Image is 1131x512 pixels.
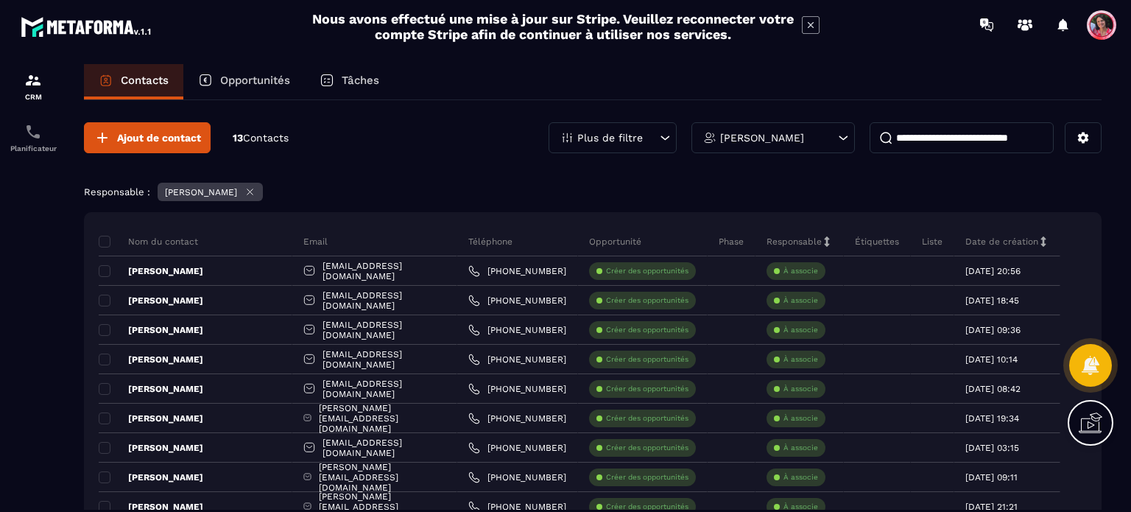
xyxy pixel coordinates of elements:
p: 13 [233,131,289,145]
p: Email [303,236,328,248]
p: À associe [783,384,818,394]
img: logo [21,13,153,40]
p: Tâches [342,74,379,87]
p: CRM [4,93,63,101]
p: [DATE] 19:34 [965,413,1019,424]
p: Phase [719,236,744,248]
p: Créer des opportunités [606,384,688,394]
p: [PERSON_NAME] [99,471,203,483]
p: Plus de filtre [577,133,643,143]
a: [PHONE_NUMBER] [468,295,566,306]
p: Créer des opportunités [606,502,688,512]
a: Tâches [305,64,394,99]
p: [DATE] 10:14 [965,354,1018,365]
p: Responsable [767,236,822,248]
p: [PERSON_NAME] [99,442,203,454]
p: Créer des opportunités [606,295,688,306]
p: [PERSON_NAME] [99,354,203,365]
p: [DATE] 08:42 [965,384,1021,394]
p: [DATE] 09:36 [965,325,1021,335]
p: [DATE] 21:21 [965,502,1018,512]
a: [PHONE_NUMBER] [468,354,566,365]
p: À associe [783,502,818,512]
button: Ajout de contact [84,122,211,153]
a: [PHONE_NUMBER] [468,471,566,483]
p: À associe [783,443,818,453]
span: Contacts [243,132,289,144]
p: [PERSON_NAME] [99,324,203,336]
p: Responsable : [84,186,150,197]
p: Créer des opportunités [606,413,688,424]
h2: Nous avons effectué une mise à jour sur Stripe. Veuillez reconnecter votre compte Stripe afin de ... [311,11,794,42]
p: Créer des opportunités [606,266,688,276]
p: [PERSON_NAME] [99,383,203,395]
p: À associe [783,266,818,276]
a: schedulerschedulerPlanificateur [4,112,63,164]
p: Téléphone [468,236,512,248]
p: [PERSON_NAME] [99,413,203,424]
p: Opportunités [220,74,290,87]
span: Ajout de contact [117,130,201,145]
p: [DATE] 18:45 [965,295,1019,306]
p: À associe [783,325,818,335]
p: Contacts [121,74,169,87]
p: [PERSON_NAME] [165,187,237,197]
p: [DATE] 09:11 [965,472,1018,483]
a: Opportunités [183,64,305,99]
p: Créer des opportunités [606,325,688,335]
p: Date de création [965,236,1038,248]
p: [PERSON_NAME] [99,265,203,277]
p: Nom du contact [99,236,198,248]
p: Opportunité [589,236,641,248]
a: [PHONE_NUMBER] [468,265,566,277]
p: [PERSON_NAME] [99,295,203,306]
p: À associe [783,472,818,483]
p: Liste [922,236,942,248]
a: formationformationCRM [4,60,63,112]
p: Créer des opportunités [606,354,688,365]
a: Contacts [84,64,183,99]
p: À associe [783,295,818,306]
p: [PERSON_NAME] [720,133,804,143]
p: Créer des opportunités [606,472,688,483]
a: [PHONE_NUMBER] [468,442,566,454]
p: [DATE] 20:56 [965,266,1021,276]
p: Étiquettes [855,236,899,248]
a: [PHONE_NUMBER] [468,383,566,395]
img: formation [24,71,42,89]
a: [PHONE_NUMBER] [468,413,566,424]
p: [DATE] 03:15 [965,443,1019,453]
p: Créer des opportunités [606,443,688,453]
p: Planificateur [4,144,63,152]
img: scheduler [24,123,42,141]
p: À associe [783,354,818,365]
p: À associe [783,413,818,424]
a: [PHONE_NUMBER] [468,324,566,336]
